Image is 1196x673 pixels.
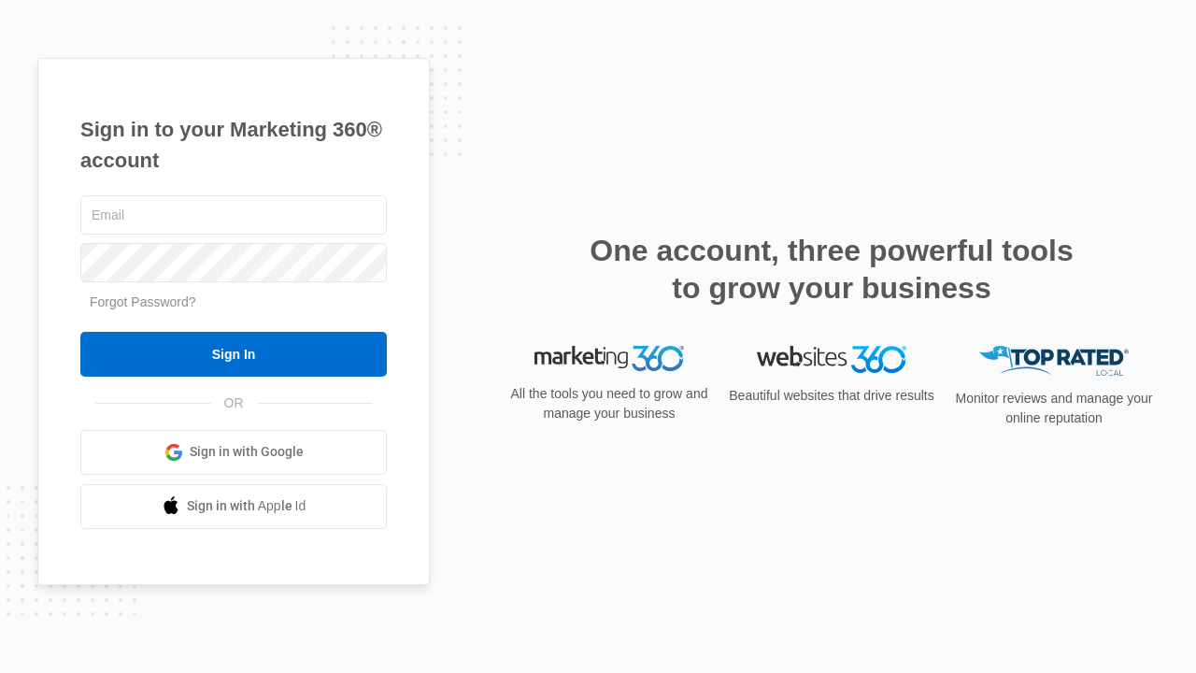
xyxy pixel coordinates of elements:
[80,114,387,176] h1: Sign in to your Marketing 360® account
[979,346,1129,377] img: Top Rated Local
[80,430,387,475] a: Sign in with Google
[190,442,304,462] span: Sign in with Google
[90,294,196,309] a: Forgot Password?
[534,346,684,372] img: Marketing 360
[211,394,257,413] span: OR
[80,195,387,235] input: Email
[949,389,1159,428] p: Monitor reviews and manage your online reputation
[505,384,714,423] p: All the tools you need to grow and manage your business
[757,346,906,373] img: Websites 360
[727,386,936,406] p: Beautiful websites that drive results
[80,332,387,377] input: Sign In
[584,232,1079,307] h2: One account, three powerful tools to grow your business
[80,484,387,529] a: Sign in with Apple Id
[187,496,306,516] span: Sign in with Apple Id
